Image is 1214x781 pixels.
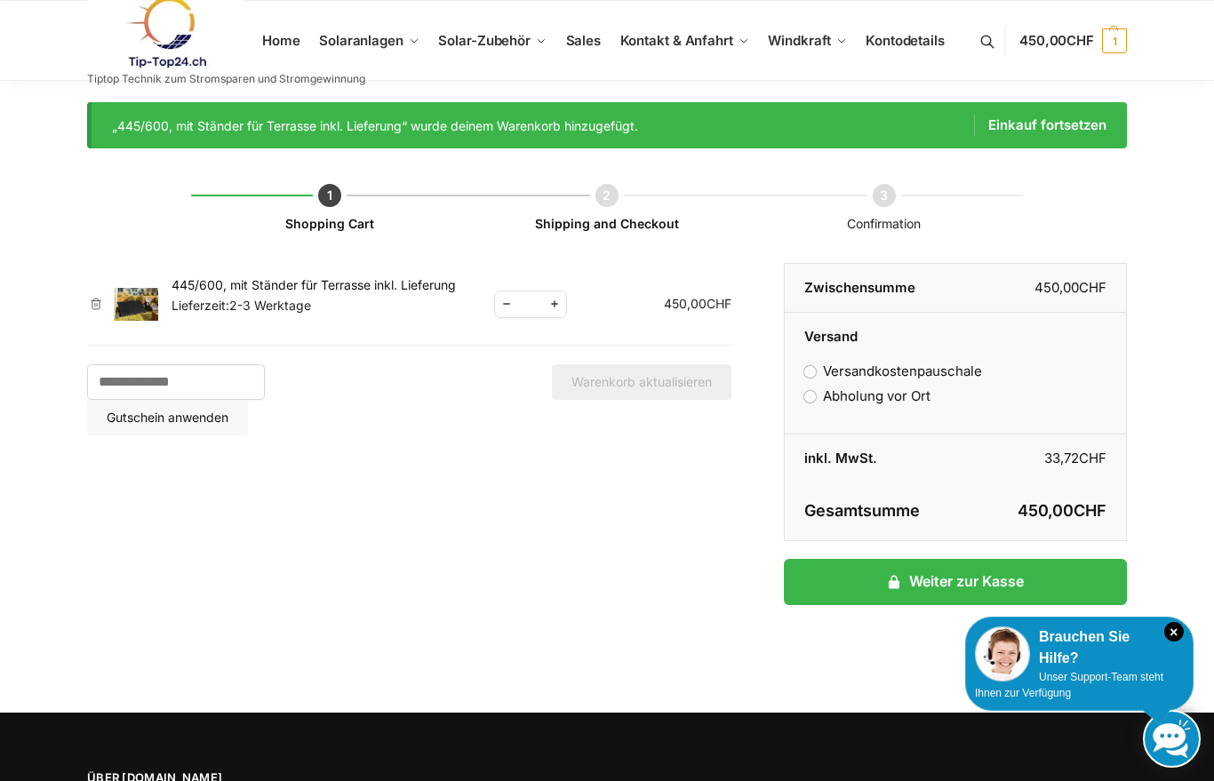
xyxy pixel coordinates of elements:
p: Tiptop Technik zum Stromsparen und Stromgewinnung [87,74,365,84]
label: Abholung vor Ort [804,387,930,404]
span: CHF [1079,450,1106,466]
a: Kontodetails [859,1,952,81]
span: CHF [707,296,731,311]
th: Zwischensumme [785,264,955,313]
button: Gutschein anwenden [87,400,248,435]
th: Versand [785,313,1126,347]
span: 450,00 [1019,32,1094,49]
span: Windkraft [768,32,830,49]
span: Sales [566,32,602,49]
span: Reduce quantity [495,293,518,315]
i: Schließen [1164,622,1184,642]
span: Kontodetails [866,32,945,49]
a: 450,00CHF 1 [1019,14,1127,68]
img: Customer service [975,626,1030,681]
span: Increase quantity [543,293,566,315]
span: Solaranlagen [319,32,403,49]
span: CHF [1066,32,1094,49]
span: Kontakt & Anfahrt [620,32,733,49]
bdi: 450,00 [664,296,731,311]
span: Solar-Zubehör [438,32,531,49]
a: Shipping and Checkout [535,216,679,231]
a: Kontakt & Anfahrt [612,1,756,81]
bdi: 450,00 [1034,279,1106,296]
span: 1 [1102,28,1127,53]
span: Confirmation [847,216,921,231]
div: „445/600, mit Ständer für Terrasse inkl. Lieferung“ wurde deinem Warenkorb hinzugefügt. [112,115,1107,136]
span: CHF [1079,279,1106,296]
span: Lieferzeit: [172,298,311,313]
bdi: 33,72 [1044,450,1106,466]
bdi: 450,00 [1018,501,1106,520]
a: Weiter zur Kasse [784,559,1127,605]
a: Solar-Zubehör [431,1,554,81]
span: CHF [1074,501,1106,520]
div: Brauchen Sie Hilfe? [975,626,1184,669]
img: Warenkorb 1 [114,288,158,322]
th: Gesamtsumme [785,482,955,541]
a: Windkraft [761,1,854,81]
label: Versandkostenpauschale [804,363,982,379]
th: inkl. MwSt. [785,434,955,482]
a: 445/600, mit Ständer für Terrasse inkl. Lieferung [172,277,456,292]
a: 445/600, mit Ständer für Terrasse inkl. Lieferung aus dem Warenkorb entfernen [87,298,105,310]
a: Sales [558,1,608,81]
span: Unser Support-Team steht Ihnen zur Verfügung [975,671,1163,699]
a: Shopping Cart [285,216,374,231]
a: Solaranlagen [312,1,427,81]
button: Warenkorb aktualisieren [552,364,731,400]
span: 2-3 Werktage [229,298,311,313]
input: Produktmenge [520,293,541,315]
a: Einkauf fortsetzen [974,115,1106,136]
